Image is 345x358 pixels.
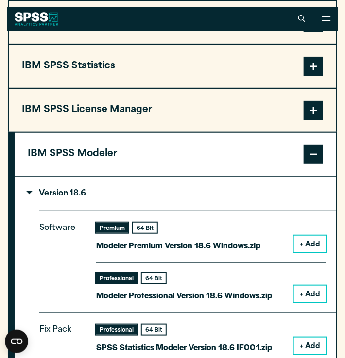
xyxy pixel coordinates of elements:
p: Modeler Professional Version 18.6 Windows.zip [96,288,272,302]
p: Fix Pack [39,323,83,346]
p: Software [39,221,83,294]
p: Version 18.6 [28,190,86,197]
div: 64 Bit [142,325,166,335]
button: IBM SPSS License Manager [9,89,336,132]
div: 64 Bit [142,273,166,283]
div: 64 Bit [133,223,157,233]
button: + Add [294,236,326,252]
button: + Add [294,286,326,302]
p: SPSS Statistics Modeler Version 18.6 IF001.zip [96,340,272,354]
img: SPSS White Logo [15,12,59,26]
div: Premium [96,223,128,233]
summary: Version 18.6 [15,177,336,211]
button: + Add [294,338,326,354]
div: Professional [96,325,137,335]
p: Modeler Premium Version 18.6 Windows.zip [96,238,260,252]
button: IBM SPSS Modeler [15,133,336,176]
button: IBM SPSS Data Access Pack [9,1,336,44]
button: Open CMP widget [5,330,28,353]
button: IBM SPSS Statistics [9,45,336,88]
div: Professional [96,273,137,283]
